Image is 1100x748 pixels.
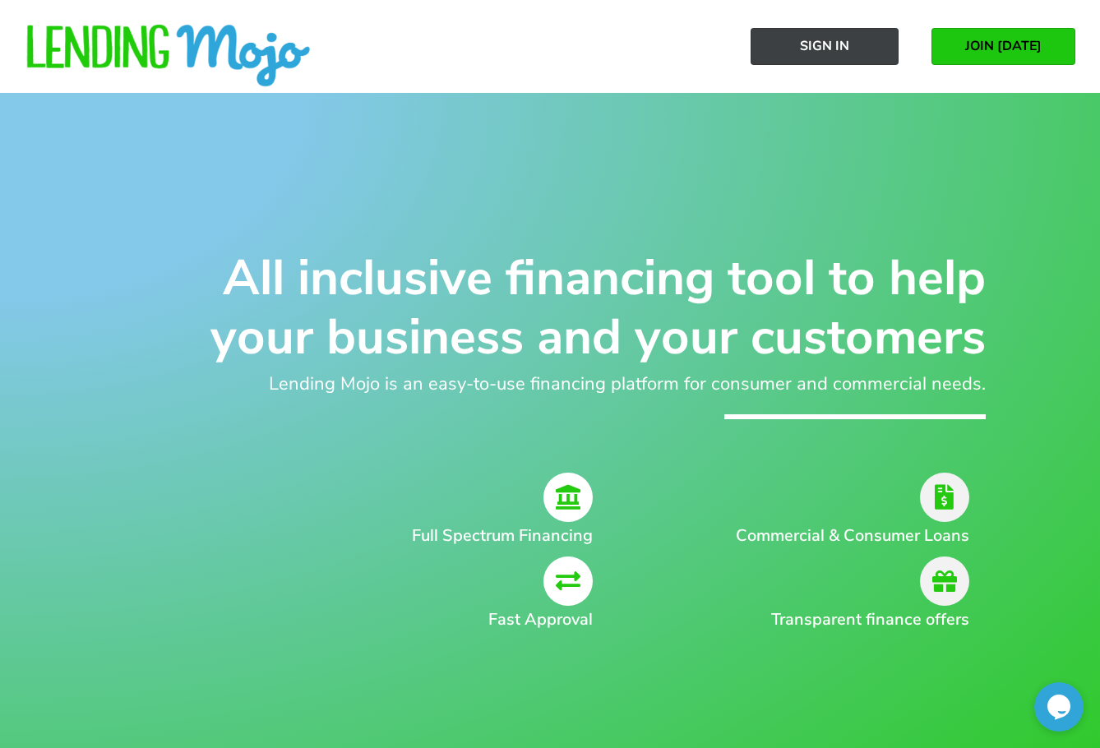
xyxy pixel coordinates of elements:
[25,25,312,89] img: lm-horizontal-logo
[188,524,593,548] h2: Full Spectrum Financing
[751,28,899,65] a: Sign In
[708,524,969,548] h2: Commercial & Consumer Loans
[931,28,1075,65] a: JOIN [DATE]
[188,607,593,632] h2: Fast Approval
[708,607,969,632] h2: Transparent finance offers
[800,39,849,53] span: Sign In
[114,248,986,367] h1: All inclusive financing tool to help your business and your customers
[1034,682,1084,732] iframe: chat widget
[114,371,986,398] h2: Lending Mojo is an easy-to-use financing platform for consumer and commercial needs.
[965,39,1042,53] span: JOIN [DATE]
